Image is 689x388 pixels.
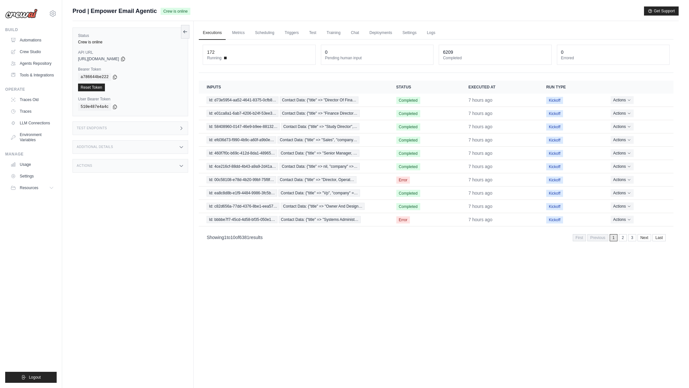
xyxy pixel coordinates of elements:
span: Kickoff [546,97,563,104]
span: 6381 [239,235,249,240]
span: Id: ea8c8d8b-e1f9-4484-9986-3fc5b… [207,189,277,197]
button: Actions for execution [611,189,634,197]
time: October 1, 2025 at 12:36 PDT [469,151,492,156]
a: Agents Repository [8,58,57,69]
a: Logs [423,26,439,40]
span: Contact Data: {"title" => nil, "company" =>… [279,163,360,170]
span: Id: e01ca8a1-6ab7-4206-b24f-53ee3… [207,110,278,117]
span: Id: 460f7f0c-b69c-412d-8da1-48965… [207,150,277,157]
a: Scheduling [251,26,278,40]
span: Error [396,216,410,223]
time: October 1, 2025 at 12:36 PDT [469,97,492,103]
button: Actions for execution [611,123,634,131]
a: Metrics [228,26,249,40]
dt: Completed [443,55,547,61]
span: Kickoff [546,216,563,223]
button: Actions for execution [611,109,634,117]
span: Id: d73e5954-aa52-4641-8375-0cfb8… [207,97,278,104]
div: 0 [561,49,564,55]
div: 172 [207,49,214,55]
span: Id: 58408960-0147-46e9-b9ee-88132… [207,123,280,130]
th: Run Type [538,81,603,94]
button: Actions for execution [611,176,634,184]
button: Resources [8,183,57,193]
span: Kickoff [546,163,563,170]
time: October 1, 2025 at 12:36 PDT [469,177,492,182]
a: LLM Connections [8,118,57,128]
div: Manage [5,152,57,157]
span: Error [396,177,410,184]
a: Settings [399,26,420,40]
code: 510e487e4a4c [78,103,111,111]
h3: Additional Details [77,145,113,149]
dt: Errored [561,55,665,61]
a: Automations [8,35,57,45]
span: Running [207,55,221,61]
nav: Pagination [199,229,673,245]
span: Completed [396,203,420,210]
label: API URL [78,50,183,55]
button: Actions for execution [611,96,634,104]
a: Traces [8,106,57,117]
span: Id: 4ce216cf-88dd-4b43-a9a9-2d41a… [207,163,278,170]
span: Contact Data: {"title" => "Finance Director… [280,110,360,117]
th: Status [389,81,461,94]
a: View execution details for Id [207,216,380,223]
time: October 1, 2025 at 12:36 PDT [469,124,492,129]
button: Actions for execution [611,216,634,223]
span: 1 [224,235,227,240]
span: Kickoff [546,203,563,210]
span: [URL][DOMAIN_NAME] [78,56,119,62]
label: Status [78,33,183,38]
div: Build [5,27,57,32]
label: User Bearer Token [78,97,183,102]
span: Contact Data: {"title" => "Vp", "company" =… [278,189,360,197]
a: Last [652,234,666,241]
span: Kickoff [546,137,563,144]
a: Next [638,234,651,241]
time: October 1, 2025 at 12:36 PDT [469,137,492,143]
a: 2 [619,234,627,241]
a: Crew Studio [8,47,57,57]
a: View execution details for Id [207,110,380,117]
a: View execution details for Id [207,203,380,210]
p: Showing to of results [207,234,263,241]
a: 3 [628,234,636,241]
button: Actions for execution [611,163,634,170]
span: Completed [396,97,420,104]
a: View execution details for Id [207,176,380,183]
a: View execution details for Id [207,97,380,104]
button: Get Support [644,6,679,16]
button: Actions for execution [611,149,634,157]
span: Kickoff [546,150,563,157]
a: Training [323,26,345,40]
div: 0 [325,49,328,55]
span: Kickoff [546,123,563,131]
span: First [573,234,586,241]
span: Completed [396,123,420,131]
span: Crew is online [161,8,190,15]
button: Logout [5,372,57,383]
nav: Pagination [573,234,666,241]
dt: Pending human input [325,55,429,61]
section: Crew executions table [199,81,673,245]
span: Kickoff [546,177,563,184]
a: View execution details for Id [207,163,380,170]
h3: Actions [77,164,92,168]
span: Id: c82d656a-77dd-4376-8be1-eea57… [207,203,279,210]
span: Completed [396,190,420,197]
time: October 1, 2025 at 12:36 PDT [469,190,492,196]
code: a786644be222 [78,73,111,81]
div: Operate [5,87,57,92]
span: 1 [610,234,618,241]
span: Kickoff [546,110,563,117]
span: Resources [20,185,38,190]
a: Environment Variables [8,130,57,145]
span: Contact Data: {"title" => "Systems Administ… [279,216,361,223]
div: Crew is online [78,40,183,45]
span: Contact Data: {"title" => "Director, Operat… [277,176,356,183]
a: Chat [347,26,363,40]
th: Executed at [461,81,538,94]
th: Inputs [199,81,388,94]
a: Settings [8,171,57,181]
